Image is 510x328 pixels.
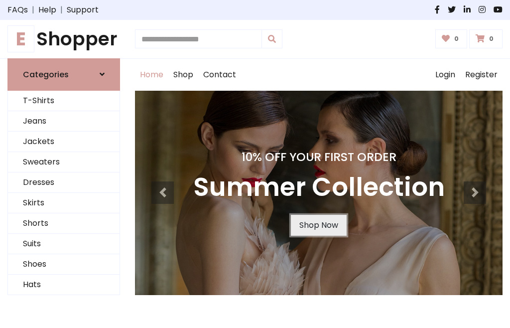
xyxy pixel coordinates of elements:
a: Home [135,59,168,91]
span: 0 [487,34,496,43]
span: | [28,4,38,16]
a: Support [67,4,99,16]
h6: Categories [23,70,69,79]
h3: Summer Collection [193,172,445,203]
a: T-Shirts [8,91,120,111]
span: | [56,4,67,16]
a: Skirts [8,193,120,213]
a: 0 [435,29,468,48]
a: Jackets [8,132,120,152]
a: Login [430,59,460,91]
a: Shorts [8,213,120,234]
a: Hats [8,275,120,295]
a: Contact [198,59,241,91]
a: Sweaters [8,152,120,172]
a: Dresses [8,172,120,193]
h1: Shopper [7,28,120,50]
a: Register [460,59,503,91]
a: Suits [8,234,120,254]
span: 0 [452,34,461,43]
a: Shop Now [291,215,347,236]
a: Shoes [8,254,120,275]
a: 0 [469,29,503,48]
span: E [7,25,34,52]
a: EShopper [7,28,120,50]
a: Help [38,4,56,16]
a: Categories [7,58,120,91]
a: Shop [168,59,198,91]
a: Jeans [8,111,120,132]
h4: 10% Off Your First Order [193,150,445,164]
a: FAQs [7,4,28,16]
